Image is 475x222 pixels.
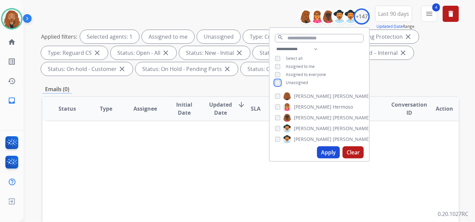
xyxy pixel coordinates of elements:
mat-icon: search [277,34,283,40]
mat-icon: close [118,65,126,73]
mat-icon: close [162,49,170,57]
span: [PERSON_NAME] [333,136,370,143]
mat-icon: history [8,77,16,85]
div: Status: On-hold – Internal [326,46,414,60]
span: Assigned to everyone [286,72,326,77]
mat-icon: list_alt [8,58,16,66]
div: Status: Open - All [111,46,176,60]
span: Range [377,24,414,29]
div: Assigned to me [142,30,194,43]
button: Updated Date [377,24,403,29]
div: Type: Reguard CS [41,46,108,60]
img: avatar [2,9,21,28]
div: Type: Shipping Protection [331,30,419,43]
span: [PERSON_NAME] [294,114,331,121]
span: Assignee [133,105,157,113]
div: Selected agents: 1 [80,30,139,43]
mat-icon: home [8,38,16,46]
div: Type: Customer Support [243,30,328,43]
mat-icon: delete [447,10,455,18]
button: Last 90 days [375,6,412,22]
span: SLA [251,105,261,113]
span: Hermoso [333,104,353,110]
p: Emails (0) [42,85,72,94]
span: Initial Date [170,101,198,117]
span: [PERSON_NAME] [294,104,331,110]
p: Applied filters: [41,33,77,41]
mat-icon: close [404,33,412,41]
span: Select all [286,55,303,61]
span: [PERSON_NAME] [333,125,370,132]
mat-icon: close [223,65,231,73]
div: Status: On Hold - Pending Parts [135,62,238,76]
button: Apply [317,146,340,158]
mat-icon: menu [425,10,433,18]
div: Status: On Hold - Servicers [241,62,331,76]
div: +147 [354,8,370,25]
span: [PERSON_NAME] [333,93,370,100]
div: Status: New - Reply [253,46,324,60]
button: 4 [421,6,437,22]
span: [PERSON_NAME] [333,114,370,121]
span: Status [58,105,76,113]
span: [PERSON_NAME] [294,93,331,100]
button: Clear [343,146,364,158]
div: Status: On-hold - Customer [41,62,133,76]
mat-icon: close [235,49,243,57]
span: Conversation ID [392,101,428,117]
p: 0.20.1027RC [438,210,468,218]
mat-icon: close [93,49,101,57]
span: [PERSON_NAME] [294,136,331,143]
span: 4 [432,3,440,11]
span: Assigned to me [286,64,315,69]
span: [PERSON_NAME] [294,125,331,132]
th: Action [420,97,459,120]
mat-icon: close [399,49,407,57]
span: Last 90 days [378,12,409,15]
span: Updated Date [209,101,232,117]
mat-icon: inbox [8,97,16,105]
div: Unassigned [197,30,240,43]
div: Status: New - Initial [179,46,250,60]
span: Type [100,105,112,113]
span: Unassigned [286,80,308,85]
mat-icon: arrow_downward [238,101,246,109]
